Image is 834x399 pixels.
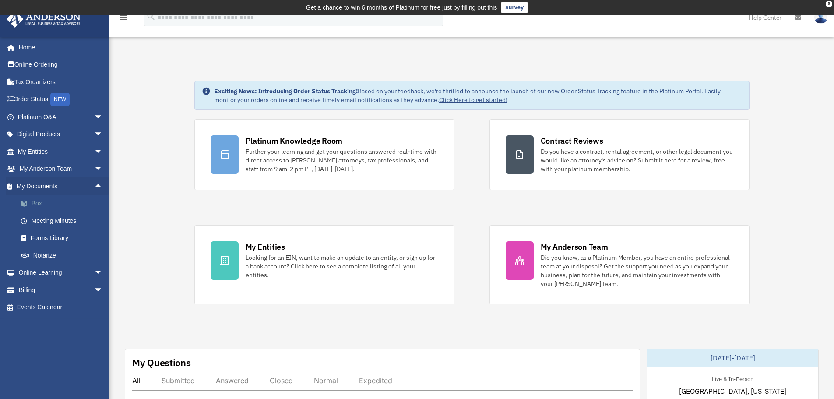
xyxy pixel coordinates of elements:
[118,15,129,23] a: menu
[246,253,438,279] div: Looking for an EIN, want to make an update to an entity, or sign up for a bank account? Click her...
[4,11,83,28] img: Anderson Advisors Platinum Portal
[314,376,338,385] div: Normal
[132,356,191,369] div: My Questions
[6,73,116,91] a: Tax Organizers
[306,2,497,13] div: Get a chance to win 6 months of Platinum for free just by filling out this
[541,135,603,146] div: Contract Reviews
[6,143,116,160] a: My Entitiesarrow_drop_down
[6,126,116,143] a: Digital Productsarrow_drop_down
[194,119,454,190] a: Platinum Knowledge Room Further your learning and get your questions answered real-time with dire...
[94,264,112,282] span: arrow_drop_down
[6,39,112,56] a: Home
[50,93,70,106] div: NEW
[194,225,454,304] a: My Entities Looking for an EIN, want to make an update to an entity, or sign up for a bank accoun...
[489,119,750,190] a: Contract Reviews Do you have a contract, rental agreement, or other legal document you would like...
[94,281,112,299] span: arrow_drop_down
[439,96,507,104] a: Click Here to get started!
[246,241,285,252] div: My Entities
[826,1,832,7] div: close
[6,177,116,195] a: My Documentsarrow_drop_up
[216,376,249,385] div: Answered
[489,225,750,304] a: My Anderson Team Did you know, as a Platinum Member, you have an entire professional team at your...
[6,56,116,74] a: Online Ordering
[6,281,116,299] a: Billingarrow_drop_down
[246,147,438,173] div: Further your learning and get your questions answered real-time with direct access to [PERSON_NAM...
[359,376,392,385] div: Expedited
[94,160,112,178] span: arrow_drop_down
[705,374,760,383] div: Live & In-Person
[6,108,116,126] a: Platinum Q&Aarrow_drop_down
[214,87,742,104] div: Based on your feedback, we're thrilled to announce the launch of our new Order Status Tracking fe...
[214,87,358,95] strong: Exciting News: Introducing Order Status Tracking!
[12,212,116,230] a: Meeting Minutes
[541,253,733,288] div: Did you know, as a Platinum Member, you have an entire professional team at your disposal? Get th...
[246,135,343,146] div: Platinum Knowledge Room
[6,91,116,109] a: Order StatusNEW
[94,143,112,161] span: arrow_drop_down
[814,11,827,24] img: User Pic
[501,2,528,13] a: survey
[647,349,818,367] div: [DATE]-[DATE]
[270,376,293,385] div: Closed
[94,126,112,144] span: arrow_drop_down
[679,386,786,396] span: [GEOGRAPHIC_DATA], [US_STATE]
[146,12,156,21] i: search
[132,376,141,385] div: All
[541,147,733,173] div: Do you have a contract, rental agreement, or other legal document you would like an attorney's ad...
[12,230,116,247] a: Forms Library
[12,247,116,264] a: Notarize
[12,195,116,212] a: Box
[6,160,116,178] a: My Anderson Teamarrow_drop_down
[6,299,116,316] a: Events Calendar
[94,177,112,195] span: arrow_drop_up
[118,12,129,23] i: menu
[6,264,116,282] a: Online Learningarrow_drop_down
[162,376,195,385] div: Submitted
[94,108,112,126] span: arrow_drop_down
[541,241,608,252] div: My Anderson Team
